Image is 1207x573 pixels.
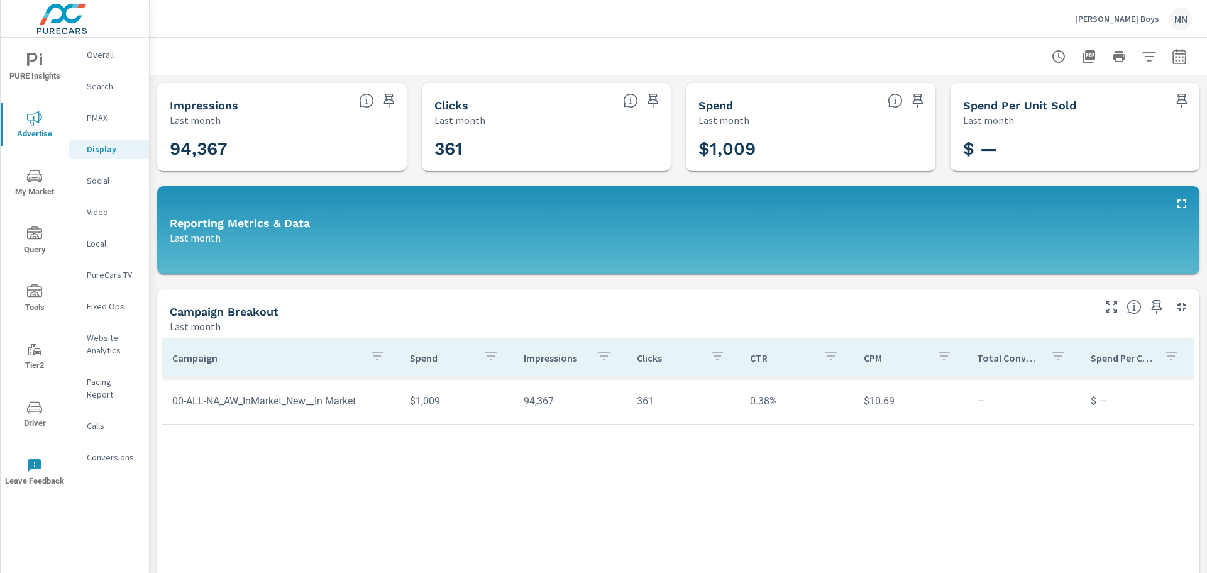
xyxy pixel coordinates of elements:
h3: 94,367 [170,138,394,160]
p: Campaign [172,352,360,364]
span: Save this to your personalized report [1172,91,1192,111]
button: Print Report [1106,44,1132,69]
h3: $1,009 [698,138,923,160]
span: Leave Feedback [4,458,65,489]
p: Last month [698,113,749,128]
h5: Reporting Metrics & Data [170,216,310,230]
span: This is a summary of Display performance results by campaign. Each column can be sorted. [1127,299,1142,314]
div: Conversions [69,448,149,467]
span: Save this to your personalized report [643,91,663,111]
p: Last month [170,319,221,334]
div: PureCars TV [69,265,149,284]
p: Website Analytics [87,331,139,357]
td: 361 [627,385,740,417]
p: Total Conversions [977,352,1040,364]
p: Conversions [87,451,139,464]
p: Video [87,206,139,218]
div: MN [1169,8,1192,30]
span: The amount of money spent on advertising during the period. [888,93,903,108]
p: Last month [434,113,485,128]
span: Save this to your personalized report [1147,297,1167,317]
span: Save this to your personalized report [908,91,928,111]
h3: 361 [434,138,659,160]
td: 94,367 [514,385,627,417]
button: "Export Report to PDF" [1076,44,1101,69]
h5: Campaign Breakout [170,305,278,318]
button: Select Date Range [1167,44,1192,69]
p: PMAX [87,111,139,124]
p: CTR [750,352,813,364]
div: nav menu [1,38,69,501]
h3: $ — [963,138,1188,160]
p: Spend [410,352,473,364]
td: 00-ALL-NA_AW_InMarket_New__In Market [162,385,400,417]
p: [PERSON_NAME] Boys [1075,13,1159,25]
span: Tools [4,284,65,315]
h5: Spend Per Unit Sold [963,99,1076,112]
p: Display [87,143,139,155]
p: Fixed Ops [87,300,139,313]
p: Overall [87,48,139,61]
div: Calls [69,416,149,435]
span: Query [4,226,65,257]
h5: Impressions [170,99,238,112]
div: PMAX [69,108,149,127]
p: Pacing Report [87,376,139,401]
div: Display [69,140,149,159]
td: — [967,385,1080,417]
div: Video [69,203,149,221]
td: $ — [1081,385,1194,417]
p: Last month [963,113,1014,128]
p: Impressions [524,352,587,364]
div: Social [69,171,149,190]
button: Make Fullscreen [1101,297,1122,317]
p: Search [87,80,139,92]
span: My Market [4,169,65,199]
p: PureCars TV [87,269,139,281]
td: $10.69 [854,385,967,417]
p: CPM [864,352,927,364]
div: Website Analytics [69,328,149,360]
td: $1,009 [400,385,513,417]
td: 0.38% [740,385,853,417]
p: Local [87,237,139,250]
span: Advertise [4,111,65,142]
h5: Spend [698,99,733,112]
p: Clicks [637,352,700,364]
div: Overall [69,45,149,64]
span: The number of times an ad was shown on your behalf. [359,93,374,108]
p: Last month [170,230,221,245]
div: Search [69,77,149,96]
span: Save this to your personalized report [379,91,399,111]
span: Driver [4,400,65,431]
div: Pacing Report [69,372,149,404]
span: Tier2 [4,342,65,373]
div: Local [69,234,149,253]
button: Maximize Widget [1172,194,1192,214]
h5: Clicks [434,99,468,112]
div: Fixed Ops [69,297,149,316]
p: Social [87,174,139,187]
p: Calls [87,420,139,432]
button: Minimize Widget [1172,297,1192,317]
span: PURE Insights [4,53,65,84]
span: The number of times an ad was clicked by a consumer. [623,93,638,108]
p: Last month [170,113,221,128]
p: Spend Per Conversion [1091,352,1154,364]
button: Apply Filters [1137,44,1162,69]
